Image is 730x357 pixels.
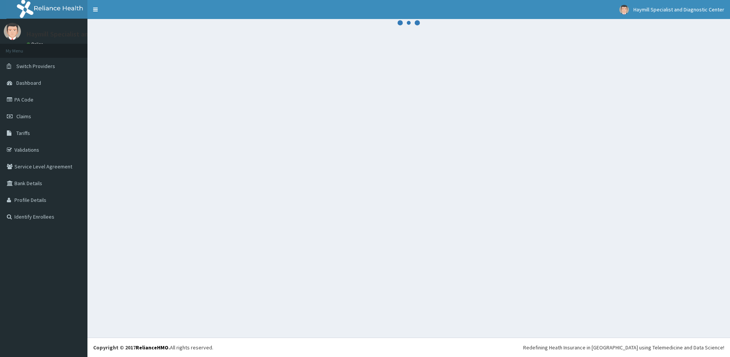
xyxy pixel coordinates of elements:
span: Dashboard [16,79,41,86]
img: User Image [4,23,21,40]
img: User Image [619,5,629,14]
footer: All rights reserved. [87,338,730,357]
a: Online [27,41,45,47]
span: Claims [16,113,31,120]
span: Haymill Specialist and Diagnostic Center [633,6,724,13]
strong: Copyright © 2017 . [93,344,170,351]
a: RelianceHMO [136,344,168,351]
svg: audio-loading [397,11,420,34]
span: Switch Providers [16,63,55,70]
div: Redefining Heath Insurance in [GEOGRAPHIC_DATA] using Telemedicine and Data Science! [523,344,724,351]
span: Tariffs [16,130,30,136]
p: Haymill Specialist and Diagnostic Center [27,31,147,38]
